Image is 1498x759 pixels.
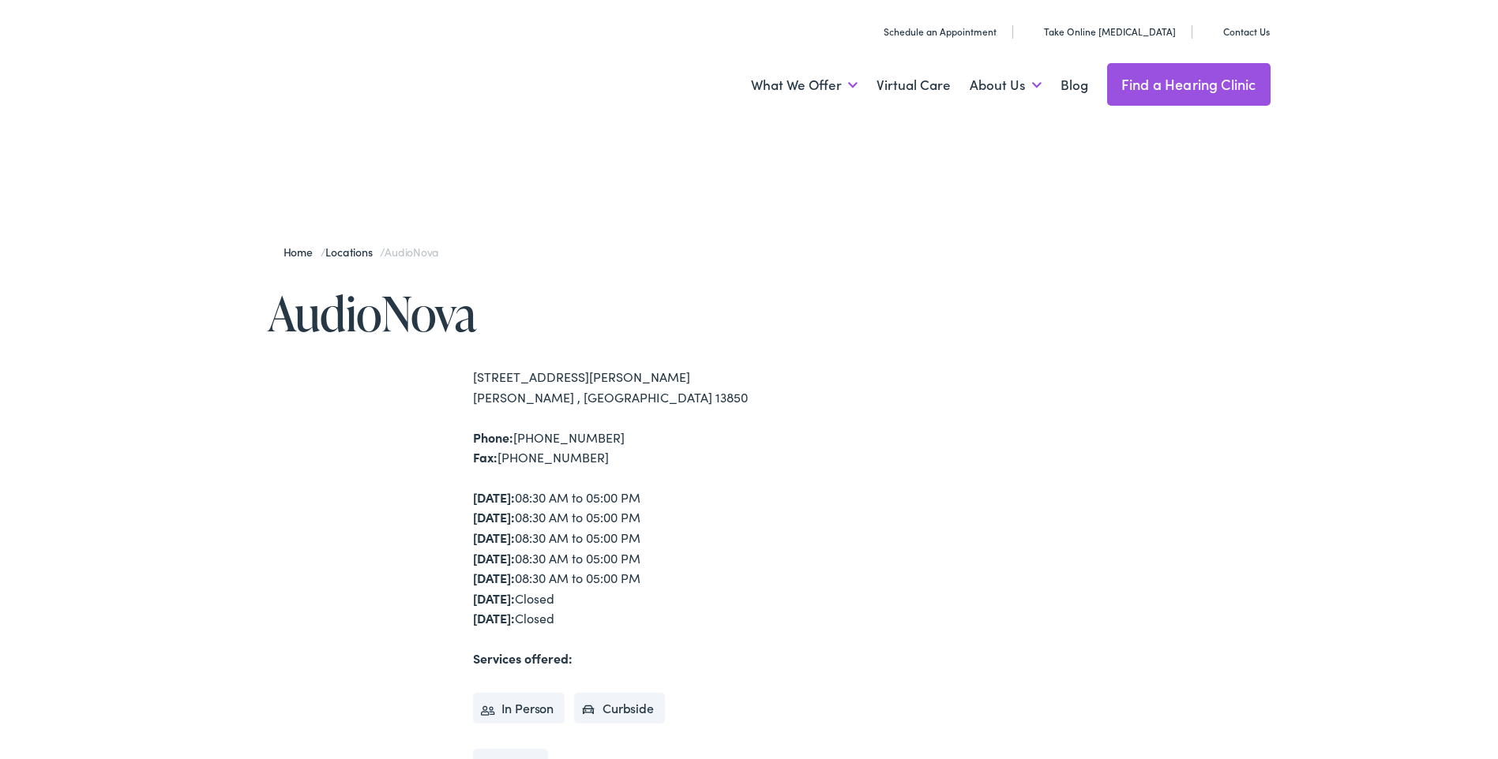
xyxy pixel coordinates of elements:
[1206,24,1217,39] img: utility icon
[1107,63,1271,106] a: Find a Hearing Clinic
[574,693,665,724] li: Curbside
[473,488,515,506] strong: [DATE]:
[473,569,515,586] strong: [DATE]:
[473,529,515,546] strong: [DATE]:
[473,367,749,407] div: [STREET_ADDRESS][PERSON_NAME] [PERSON_NAME] , [GEOGRAPHIC_DATA] 13850
[877,56,951,114] a: Virtual Care
[473,448,497,465] strong: Fax:
[473,428,513,446] strong: Phone:
[473,488,749,629] div: 08:30 AM to 05:00 PM 08:30 AM to 05:00 PM 08:30 AM to 05:00 PM 08:30 AM to 05:00 PM 08:30 AM to 0...
[473,508,515,525] strong: [DATE]:
[1206,24,1270,38] a: Contact Us
[751,56,858,114] a: What We Offer
[473,549,515,566] strong: [DATE]:
[1027,24,1038,39] img: utility icon
[866,24,877,39] img: utility icon
[385,244,438,260] span: AudioNova
[473,609,515,626] strong: [DATE]:
[473,649,573,667] strong: Services offered:
[1027,24,1176,38] a: Take Online [MEDICAL_DATA]
[268,287,749,339] h1: AudioNova
[970,56,1042,114] a: About Us
[473,589,515,607] strong: [DATE]:
[283,244,439,260] span: / /
[473,693,565,724] li: In Person
[866,24,997,38] a: Schedule an Appointment
[325,244,380,260] a: Locations
[283,244,321,260] a: Home
[473,428,749,468] div: [PHONE_NUMBER] [PHONE_NUMBER]
[1061,56,1088,114] a: Blog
